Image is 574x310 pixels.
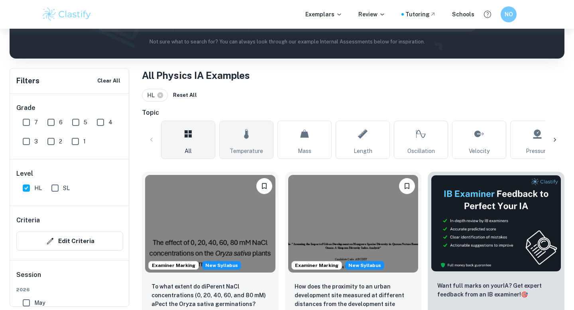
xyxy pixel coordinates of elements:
[171,89,199,101] button: Reset All
[63,184,70,192] span: SL
[526,147,549,155] span: Pressure
[147,91,158,100] span: HL
[83,137,86,146] span: 1
[501,6,517,22] button: NO
[504,10,513,19] h6: NO
[149,262,199,269] span: Examiner Marking
[305,10,342,19] p: Exemplars
[16,103,123,113] h6: Grade
[202,261,241,270] span: New Syllabus
[16,286,123,293] span: 2026
[142,89,168,102] div: HL
[431,175,561,272] img: Thumbnail
[202,261,241,270] div: Starting from the May 2026 session, the ESS IA requirements have changed. We created this exempla...
[95,75,122,87] button: Clear All
[437,281,555,299] p: Want full marks on your IA ? Get expert feedback from an IB examiner!
[34,118,38,127] span: 7
[59,137,62,146] span: 2
[142,108,564,118] h6: Topic
[84,118,87,127] span: 5
[405,10,436,19] a: Tutoring
[59,118,63,127] span: 6
[145,175,275,273] img: ESS IA example thumbnail: To what extent do diPerent NaCl concentr
[16,75,39,86] h6: Filters
[16,216,40,225] h6: Criteria
[358,10,385,19] p: Review
[345,261,384,270] div: Starting from the May 2026 session, the ESS IA requirements have changed. We created this exempla...
[407,147,435,155] span: Oscillation
[288,175,419,273] img: ESS IA example thumbnail: How does the proximity to an urban devel
[16,270,123,286] h6: Session
[34,298,45,307] span: May
[481,8,494,21] button: Help and Feedback
[256,178,272,194] button: Bookmark
[41,6,92,22] img: Clastify logo
[298,147,311,155] span: Mass
[345,261,384,270] span: New Syllabus
[185,147,192,155] span: All
[151,282,269,308] p: To what extent do diPerent NaCl concentrations (0, 20, 40, 60, and 80 mM) aPect the Oryza sativa ...
[521,291,528,298] span: 🎯
[108,118,112,127] span: 4
[452,10,474,19] a: Schools
[16,169,123,179] h6: Level
[34,137,38,146] span: 3
[295,282,412,309] p: How does the proximity to an urban development site measured at different distances from the deve...
[16,38,558,46] p: Not sure what to search for? You can always look through our example Internal Assessments below f...
[34,184,42,192] span: HL
[16,232,123,251] button: Edit Criteria
[399,178,415,194] button: Bookmark
[354,147,372,155] span: Length
[469,147,489,155] span: Velocity
[230,147,263,155] span: Temperature
[142,68,564,82] h1: All Physics IA Examples
[292,262,342,269] span: Examiner Marking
